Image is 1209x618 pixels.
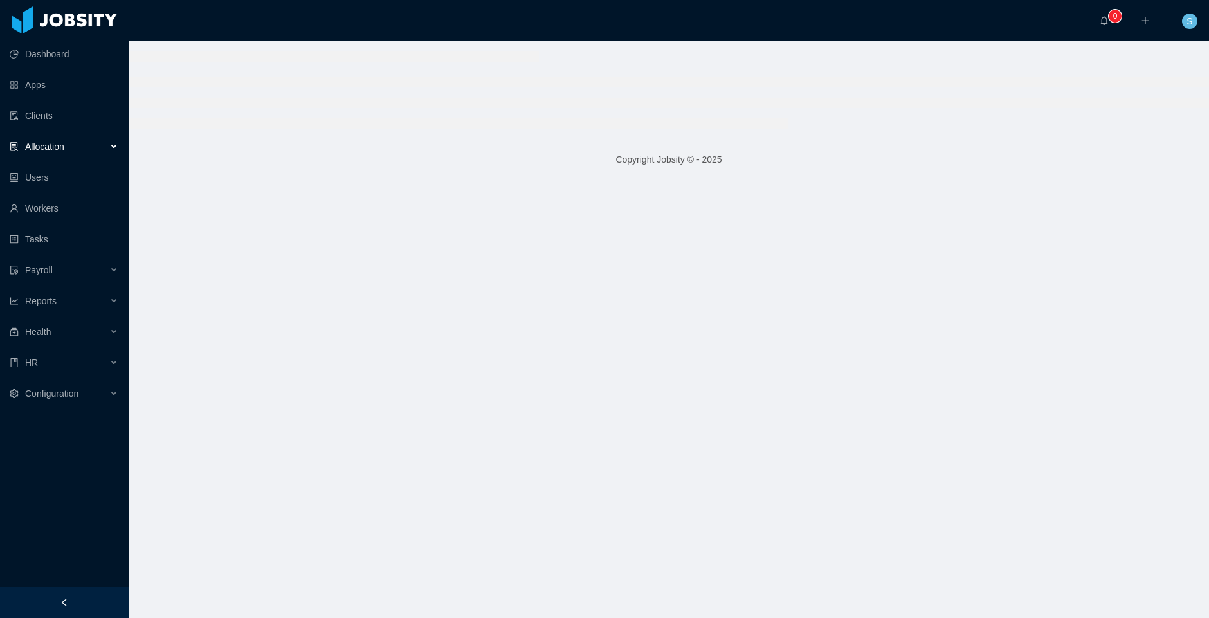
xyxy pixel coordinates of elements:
a: icon: pie-chartDashboard [10,41,118,67]
i: icon: medicine-box [10,327,19,336]
i: icon: setting [10,389,19,398]
sup: 0 [1109,10,1122,23]
footer: Copyright Jobsity © - 2025 [129,138,1209,182]
span: Reports [25,296,57,306]
i: icon: line-chart [10,296,19,305]
span: S [1186,14,1192,29]
span: Payroll [25,265,53,275]
i: icon: plus [1141,16,1150,25]
i: icon: solution [10,142,19,151]
a: icon: userWorkers [10,195,118,221]
a: icon: auditClients [10,103,118,129]
a: icon: appstoreApps [10,72,118,98]
span: Configuration [25,388,78,399]
a: icon: robotUsers [10,165,118,190]
i: icon: file-protect [10,266,19,275]
span: Health [25,327,51,337]
i: icon: book [10,358,19,367]
span: Allocation [25,141,64,152]
a: icon: profileTasks [10,226,118,252]
i: icon: bell [1100,16,1109,25]
span: HR [25,358,38,368]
